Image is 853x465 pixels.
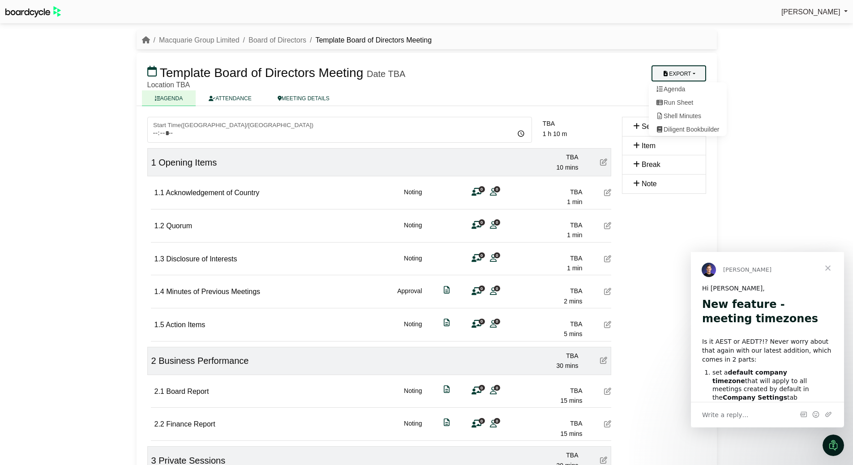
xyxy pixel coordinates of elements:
span: 5 mins [564,330,582,337]
span: 0 [479,186,485,192]
div: Noting [404,418,422,439]
div: Noting [404,220,422,240]
span: Location TBA [147,81,190,89]
span: 1.5 [154,321,164,328]
div: Noting [404,253,422,273]
span: Quorum [166,222,192,230]
div: Date TBA [367,68,405,79]
div: TBA [520,253,583,263]
span: 0 [494,252,500,258]
span: 1 min [567,264,582,272]
nav: breadcrumb [142,34,432,46]
div: TBA [516,152,579,162]
a: ATTENDANCE [196,90,264,106]
span: 1 [151,158,156,167]
span: 2.1 [154,388,164,395]
span: 2 [151,356,156,366]
span: Business Performance [159,356,249,366]
div: TBA [516,351,579,361]
span: 2.2 [154,420,164,428]
div: TBA [520,220,583,230]
span: 0 [494,319,500,324]
div: TBA [520,319,583,329]
div: Noting [404,187,422,207]
iframe: Intercom live chat message [691,252,844,427]
div: TBA [543,119,611,128]
div: Noting [404,386,422,406]
span: 2 mins [564,298,582,305]
span: 0 [479,385,485,391]
span: 0 [494,219,500,225]
div: Noting [404,319,422,339]
div: TBA [520,418,583,428]
span: 0 [494,385,500,391]
span: 0 [479,252,485,258]
span: 1 min [567,231,582,239]
div: Approval [397,286,422,306]
span: 0 [479,219,485,225]
button: Export [652,65,706,81]
a: Shell Minutes [649,109,727,123]
span: Template Board of Directors Meeting [160,66,363,80]
a: Agenda [649,82,727,96]
a: MEETING DETAILS [265,90,343,106]
a: AGENDA [142,90,196,106]
a: Diligent Bookbuilder [649,123,727,136]
img: BoardcycleBlackGreen-aaafeed430059cb809a45853b8cf6d952af9d84e6e89e1f1685b34bfd5cb7d64.svg [5,6,61,17]
span: 15 mins [560,430,582,437]
span: Section [642,123,665,130]
span: 0 [479,286,485,291]
span: 1 h 10 m [543,130,567,137]
a: Run Sheet [649,96,727,109]
div: TBA [520,286,583,296]
span: 30 mins [556,362,578,369]
a: Macquarie Group Limited [159,36,240,44]
span: 0 [479,319,485,324]
span: Break [642,161,660,168]
span: Minutes of Previous Meetings [166,288,260,295]
span: 10 mins [556,164,578,171]
span: Finance Report [166,420,215,428]
span: 1.4 [154,288,164,295]
div: TBA [516,450,579,460]
a: [PERSON_NAME] [781,6,848,18]
span: 0 [494,186,500,192]
li: Template Board of Directors Meeting [306,34,432,46]
div: TBA [520,187,583,197]
span: 1.3 [154,255,164,263]
span: Disclosure of Interests [166,255,237,263]
div: TBA [520,386,583,396]
span: 0 [479,418,485,424]
iframe: Intercom live chat [823,435,844,456]
span: Acknowledgement of Country [166,189,259,196]
span: 15 mins [560,397,582,404]
span: Note [642,180,657,188]
span: 0 [494,286,500,291]
span: 0 [494,418,500,424]
span: [PERSON_NAME] [781,8,840,16]
span: Opening Items [159,158,217,167]
a: Board of Directors [249,36,306,44]
span: Action Items [166,321,205,328]
span: 1.1 [154,189,164,196]
span: Item [642,142,656,149]
span: Board Report [166,388,209,395]
span: 1 min [567,198,582,205]
span: 1.2 [154,222,164,230]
